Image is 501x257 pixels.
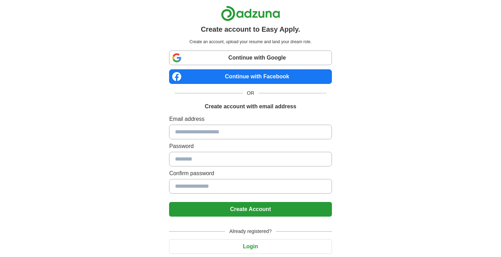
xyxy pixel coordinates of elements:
[169,142,332,150] label: Password
[169,243,332,249] a: Login
[221,6,280,21] img: Adzuna logo
[169,69,332,84] a: Continue with Facebook
[169,115,332,123] label: Email address
[169,169,332,178] label: Confirm password
[169,50,332,65] a: Continue with Google
[201,24,300,34] h1: Create account to Easy Apply.
[225,228,276,235] span: Already registered?
[170,39,330,45] p: Create an account, upload your resume and land your dream role.
[205,102,296,111] h1: Create account with email address
[169,239,332,254] button: Login
[243,89,259,97] span: OR
[169,202,332,217] button: Create Account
